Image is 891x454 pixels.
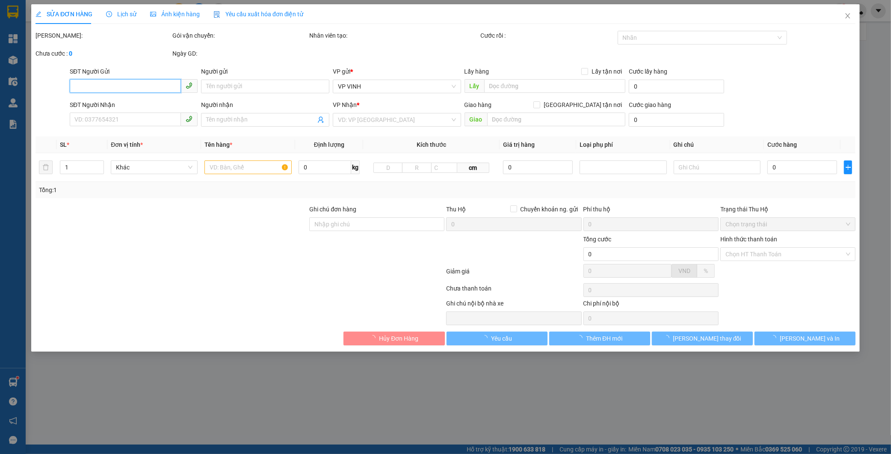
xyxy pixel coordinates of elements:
[309,31,479,40] div: Nhân viên tạo:
[106,11,112,17] span: clock-circle
[370,335,379,341] span: loading
[204,160,291,174] input: VD: Bàn, Ghế
[351,160,360,174] span: kg
[172,49,308,58] div: Ngày GD:
[379,334,418,343] span: Hủy Đơn Hàng
[491,334,512,343] span: Yêu cầu
[36,49,171,58] div: Chưa cước :
[150,11,200,18] span: Ảnh kiện hàng
[503,141,535,148] span: Giá trị hàng
[213,11,304,18] span: Yêu cầu xuất hóa đơn điện tử
[69,50,72,57] b: 0
[36,31,171,40] div: [PERSON_NAME]:
[39,160,53,174] button: delete
[402,163,431,173] input: R
[317,116,324,123] span: user-add
[431,163,457,173] input: C
[417,141,446,148] span: Kích thước
[201,100,329,110] div: Người nhận
[663,335,673,341] span: loading
[204,141,232,148] span: Tên hàng
[338,80,456,93] span: VP VINH
[583,236,612,243] span: Tổng cước
[106,11,136,18] span: Lịch sử
[446,299,581,312] div: Ghi chú nội bộ nhà xe
[70,100,198,110] div: SĐT Người Nhận
[720,236,777,243] label: Hình thức thanh toán
[465,79,484,93] span: Lấy
[447,332,548,345] button: Yêu cầu
[446,206,466,213] span: Thu Hộ
[674,160,761,174] input: Ghi Chú
[549,332,650,345] button: Thêm ĐH mới
[586,334,622,343] span: Thêm ĐH mới
[333,67,461,76] div: VP gửi
[484,79,625,93] input: Dọc đường
[487,113,625,126] input: Dọc đường
[70,67,198,76] div: SĐT Người Gửi
[457,163,489,173] span: cm
[629,68,667,75] label: Cước lấy hàng
[481,31,616,40] div: Cước rồi :
[770,335,780,341] span: loading
[629,101,671,108] label: Cước giao hàng
[629,113,724,127] input: Cước giao hàng
[583,299,719,312] div: Chi phí nội bộ
[844,160,852,174] button: plus
[150,11,156,17] span: picture
[577,335,586,341] span: loading
[36,11,41,17] span: edit
[343,332,444,345] button: Hủy Đơn Hàng
[333,101,357,108] span: VP Nhận
[780,334,840,343] span: [PERSON_NAME] và In
[373,163,403,173] input: D
[629,80,724,93] input: Cước lấy hàng
[670,136,764,153] th: Ghi chú
[465,68,489,75] span: Lấy hàng
[720,205,855,214] div: Trạng thái Thu Hộ
[540,100,625,110] span: [GEOGRAPHIC_DATA] tận nơi
[836,4,860,28] button: Close
[36,11,92,18] span: SỬA ĐƠN HÀNG
[465,101,492,108] span: Giao hàng
[116,161,192,174] span: Khác
[186,82,192,89] span: phone
[465,113,487,126] span: Giao
[583,205,719,217] div: Phí thu hộ
[844,12,851,19] span: close
[517,205,582,214] span: Chuyển khoản ng. gửi
[482,335,491,341] span: loading
[446,267,583,282] div: Giảm giá
[704,267,708,274] span: %
[844,164,852,171] span: plus
[186,116,192,122] span: phone
[60,141,67,148] span: SL
[576,136,670,153] th: Loại phụ phí
[314,141,344,148] span: Định lượng
[588,67,625,76] span: Lấy tận nơi
[767,141,797,148] span: Cước hàng
[172,31,308,40] div: Gói vận chuyển:
[678,267,690,274] span: VND
[725,218,850,231] span: Chọn trạng thái
[673,334,741,343] span: [PERSON_NAME] thay đổi
[309,206,356,213] label: Ghi chú đơn hàng
[201,67,329,76] div: Người gửi
[309,217,444,231] input: Ghi chú đơn hàng
[213,11,220,18] img: icon
[652,332,753,345] button: [PERSON_NAME] thay đổi
[755,332,855,345] button: [PERSON_NAME] và In
[39,185,344,195] div: Tổng: 1
[446,284,583,299] div: Chưa thanh toán
[111,141,143,148] span: Đơn vị tính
